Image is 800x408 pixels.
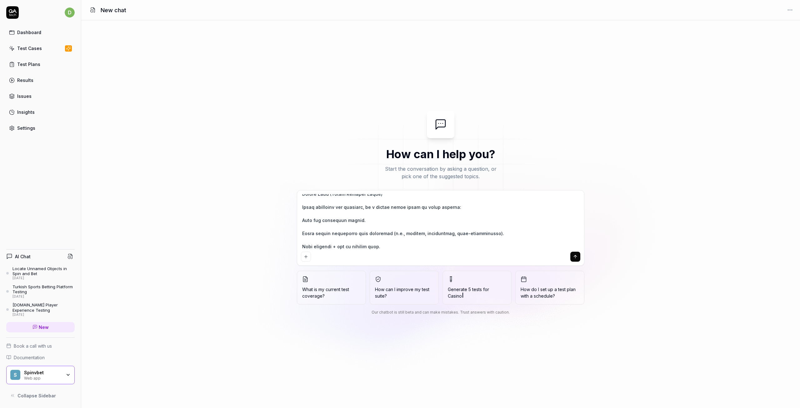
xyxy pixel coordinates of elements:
[12,266,75,276] div: Locate Unnamed Objects in Spin and Bet
[101,6,126,14] h1: New chat
[6,74,75,86] a: Results
[65,8,75,18] span: d
[6,284,75,299] a: Turkish Sports Betting Platform Testing[DATE]
[24,370,62,375] div: Spinvbet
[17,45,42,52] div: Test Cases
[6,302,75,317] a: [DOMAIN_NAME] Player Experience Testing[DATE]
[17,61,40,68] div: Test Plans
[12,302,75,313] div: [DOMAIN_NAME] Player Experience Testing
[442,271,512,305] button: Generate 5 tests forCasino
[448,293,462,299] span: Casino
[14,354,45,361] span: Documentation
[302,286,361,299] span: What is my current test coverage?
[6,343,75,349] a: Book a call with us
[12,276,75,280] div: [DATE]
[370,271,439,305] button: How can I improve my test suite?
[12,313,75,317] div: [DATE]
[6,122,75,134] a: Settings
[15,253,31,260] h4: AI Chat
[515,271,584,305] button: How do I set up a test plan with a schedule?
[14,343,52,349] span: Book a call with us
[10,370,20,380] span: S
[6,26,75,38] a: Dashboard
[17,77,33,83] div: Results
[17,109,35,115] div: Insights
[6,354,75,361] a: Documentation
[65,6,75,19] button: d
[6,58,75,70] a: Test Plans
[17,125,35,131] div: Settings
[297,271,366,305] button: What is my current test coverage?
[39,324,49,330] span: New
[12,295,75,299] div: [DATE]
[6,266,75,280] a: Locate Unnamed Objects in Spin and Bet[DATE]
[17,29,41,36] div: Dashboard
[6,90,75,102] a: Issues
[375,286,433,299] span: How can I improve my test suite?
[6,389,75,402] button: Collapse Sidebar
[24,375,62,380] div: Web app
[6,106,75,118] a: Insights
[6,42,75,54] a: Test Cases
[521,286,579,299] span: How do I set up a test plan with a schedule?
[448,286,506,299] span: Generate 5 tests for
[12,284,75,295] div: Turkish Sports Betting Platform Testing
[17,392,56,399] span: Collapse Sidebar
[297,310,584,315] div: Our chatbot is still beta and can make mistakes. Trust answers with caution.
[6,322,75,332] a: New
[6,366,75,385] button: SSpinvbetWeb app
[17,93,32,99] div: Issues
[301,194,580,249] textarea: Loremip Dolo sit AmetCOns Adipiscingel (SE & DOE) Temporinc: Utlabor e doloremagnaal enim-admi ve...
[301,252,311,262] button: Add attachment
